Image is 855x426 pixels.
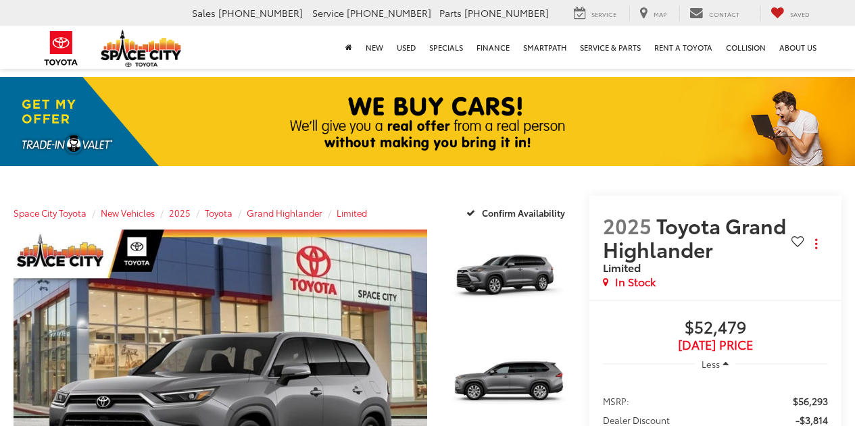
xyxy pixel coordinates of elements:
[14,207,87,219] a: Space City Toyota
[793,394,828,408] span: $56,293
[459,201,576,224] button: Confirm Availability
[218,6,303,20] span: [PHONE_NUMBER]
[205,207,233,219] a: Toyota
[337,207,367,219] a: Limited
[439,6,462,20] span: Parts
[603,211,786,263] span: Toyota Grand Highlander
[36,26,87,70] img: Toyota
[470,26,516,69] a: Finance
[422,26,470,69] a: Specials
[790,9,810,18] span: Saved
[603,211,652,240] span: 2025
[516,26,573,69] a: SmartPath
[719,26,773,69] a: Collision
[773,26,823,69] a: About Us
[804,232,828,255] button: Actions
[441,228,577,330] img: 2025 Toyota Grand Highlander Limited
[648,26,719,69] a: Rent a Toyota
[760,6,820,21] a: My Saved Vehicles
[442,230,575,329] a: Expand Photo 1
[482,207,565,219] span: Confirm Availability
[695,352,735,376] button: Less
[464,6,549,20] span: [PHONE_NUMBER]
[192,6,216,20] span: Sales
[654,9,666,18] span: Map
[679,6,750,21] a: Contact
[564,6,627,21] a: Service
[359,26,390,69] a: New
[101,207,155,219] a: New Vehicles
[603,338,828,352] span: [DATE] Price
[247,207,322,219] a: Grand Highlander
[347,6,431,20] span: [PHONE_NUMBER]
[629,6,677,21] a: Map
[702,358,720,370] span: Less
[815,238,817,249] span: dropdown dots
[709,9,739,18] span: Contact
[603,259,641,275] span: Limited
[591,9,616,18] span: Service
[312,6,344,20] span: Service
[603,318,828,338] span: $52,479
[390,26,422,69] a: Used
[573,26,648,69] a: Service & Parts
[101,30,182,67] img: Space City Toyota
[169,207,191,219] a: 2025
[603,394,629,408] span: MSRP:
[615,274,656,290] span: In Stock
[339,26,359,69] a: Home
